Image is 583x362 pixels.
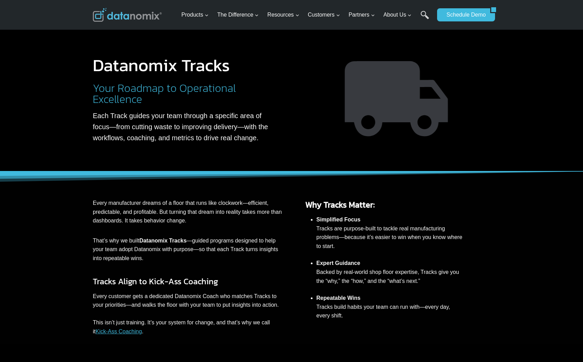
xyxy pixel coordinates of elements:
[316,215,462,259] li: Tracks are purpose-built to tackle real manufacturing problems—because it’s easier to win when yo...
[93,292,286,336] p: Every customer gets a dedicated Datanomix Coach who matches Tracks to your priorities—and walks t...
[93,57,276,74] h1: Datanomix Tracks
[139,238,187,244] strong: Datanomix Tracks
[96,328,142,334] a: Kick-Ass Coaching
[316,294,462,328] li: Tracks build habits your team can run with—every day, every shift.
[421,11,429,26] a: Search
[323,47,464,147] div: 6 of 7
[267,10,299,19] span: Resources
[165,47,306,147] div: 5 of 7
[384,10,412,19] span: About Us
[93,83,276,105] h2: Your Roadmap to Operational Excellence
[93,8,162,22] img: Datanomix
[316,259,462,294] li: Backed by real-world shop floor expertise, Tracks give you the “why,” the “how,” and the “what’s ...
[181,10,209,19] span: Products
[316,217,360,222] strong: Simplified Focus
[316,260,360,266] strong: Expert Guidance
[179,4,434,26] nav: Primary Navigation
[93,110,276,143] p: Each Track guides your team through a specific area of focus—from cutting waste to improving deli...
[93,236,286,263] p: That’s why we built —guided programs designed to help your team adopt Datanomix with purpose—so t...
[316,295,360,301] strong: Repeatable Wins
[217,10,259,19] span: The Difference
[93,275,286,288] h3: Tracks Align to Kick-Ass Coaching
[93,199,286,225] p: Every manufacturer dreams of a floor that runs like clockwork—efficient, predictable, and profita...
[348,10,375,19] span: Partners
[305,199,490,211] h3: Why Tracks Matter:
[308,10,340,19] span: Customers
[437,8,490,21] a: Schedule Demo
